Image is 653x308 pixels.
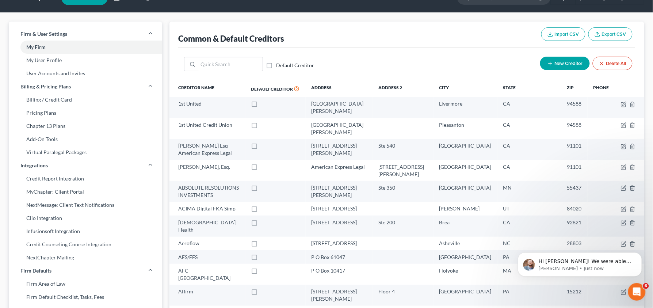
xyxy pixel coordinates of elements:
div: [GEOGRAPHIC_DATA] [439,254,492,261]
div: Asheville [439,240,492,247]
button: New Creditor [540,57,590,70]
div: Ste 200 [379,219,428,226]
div: P O Box 61047 [312,254,367,261]
div: Brea [439,219,492,226]
div: [STREET_ADDRESS] [312,219,367,226]
button: Import CSV [541,27,585,41]
div: Livermore [439,100,492,107]
a: User Accounts and Invites [9,67,162,80]
button: firmCaseType.title [621,102,627,107]
a: Firm Default Checklist, Tasks, Fees [9,290,162,304]
div: 1st United Credit Union [178,121,240,129]
span: Firm Defaults [20,267,51,274]
div: [DEMOGRAPHIC_DATA] Health [178,219,240,233]
div: ACIMA Digital FKA Simp [178,205,240,212]
div: CA [503,100,555,107]
button: firmCaseType.title [621,220,627,226]
div: [STREET_ADDRESS] [312,240,367,247]
div: MA [503,267,555,274]
div: 55437 [567,184,582,191]
a: MyChapter: Client Portal [9,185,162,198]
a: Credit Counseling Course Integration [9,238,162,251]
div: MN [503,184,555,191]
div: AES/EFS [178,254,240,261]
a: Chapter 13 Plans [9,119,162,133]
span: Zip [567,85,574,90]
span: Integrations [20,162,48,169]
button: firmCaseType.title [621,206,627,212]
div: American Express Legal [312,163,367,171]
div: AFC [GEOGRAPHIC_DATA] [178,267,240,282]
span: Default Creditor [251,86,293,92]
span: Phone [593,85,609,90]
div: CA [503,163,555,171]
div: Ste 350 [379,184,428,191]
div: CA [503,219,555,226]
span: Import CSV [555,31,579,37]
div: [GEOGRAPHIC_DATA][PERSON_NAME] [312,100,367,115]
div: [STREET_ADDRESS][PERSON_NAME] [312,142,367,157]
span: City [439,85,449,90]
label: Default Creditor [276,62,314,69]
a: My Firm [9,41,162,54]
a: Billing & Pricing Plans [9,80,162,93]
span: Firm & User Settings [20,30,67,38]
span: Delete All [606,61,626,66]
div: Floor 4 [379,288,428,295]
a: Pricing Plans [9,106,162,119]
div: UT [503,205,555,212]
div: CA [503,121,555,129]
div: CA [503,142,555,149]
div: 91101 [567,142,582,149]
div: [GEOGRAPHIC_DATA] [439,184,492,191]
div: PA [503,288,555,295]
button: firmCaseType.title [621,164,627,170]
div: Common & Default Creditors [178,33,284,44]
span: State [503,85,516,90]
iframe: Intercom live chat [628,283,646,301]
div: 15212 [567,288,582,295]
div: Holyoke [439,267,492,274]
div: ABSOLUTE RESOLUTIONS INVESTMENTS [178,184,240,199]
a: Clio Integration [9,212,162,225]
button: firmCaseType.title [621,185,627,191]
a: Add-On Tools [9,133,162,146]
div: Ste 540 [379,142,428,149]
a: Firm Defaults [9,264,162,277]
a: Virtual Paralegal Packages [9,146,162,159]
div: [PERSON_NAME] Esq American Express Legal [178,142,240,157]
div: [GEOGRAPHIC_DATA] [439,163,492,171]
span: Billing & Pricing Plans [20,83,71,90]
input: Quick Search [198,57,263,71]
div: 94588 [567,121,582,129]
iframe: Intercom notifications message [507,237,653,288]
div: 84020 [567,205,582,212]
a: Integrations [9,159,162,172]
div: [STREET_ADDRESS][PERSON_NAME] [379,163,428,178]
div: Aeroflow [178,240,240,247]
button: firmCaseType.title [621,122,627,128]
div: [GEOGRAPHIC_DATA][PERSON_NAME] [312,121,367,136]
div: [GEOGRAPHIC_DATA] [439,288,492,295]
a: NextChapter Mailing [9,251,162,264]
div: 91101 [567,163,582,171]
div: [STREET_ADDRESS] [312,205,367,212]
button: firmCaseType.title [621,144,627,149]
a: My User Profile [9,54,162,67]
span: Address [312,85,332,90]
span: Address 2 [379,85,402,90]
a: Infusionsoft Integration [9,225,162,238]
div: Pleasanton [439,121,492,129]
div: PA [503,254,555,261]
a: Firm Area of Law [9,277,162,290]
button: Export CSV [588,27,633,41]
a: NextMessage: Client Text Notifications [9,198,162,212]
a: Credit Report Integration [9,172,162,185]
div: P O Box 10417 [312,267,367,274]
button: Delete All [593,57,633,70]
a: Billing / Credit Card [9,93,162,106]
